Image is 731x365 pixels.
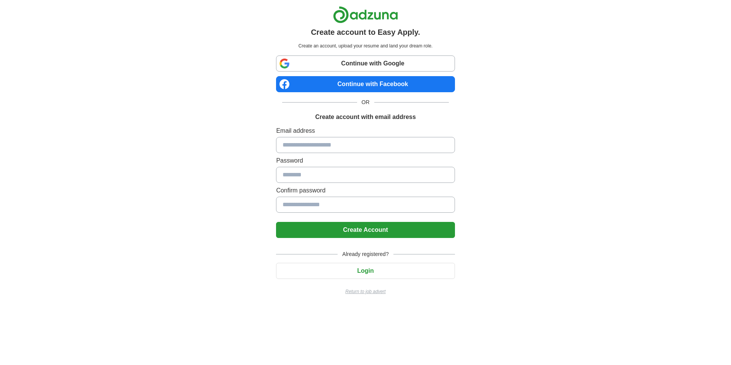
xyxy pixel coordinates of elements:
[276,267,455,274] a: Login
[278,42,453,49] p: Create an account, upload your resume and land your dream role.
[276,222,455,238] button: Create Account
[276,55,455,72] a: Continue with Google
[338,250,393,258] span: Already registered?
[276,186,455,195] label: Confirm password
[357,98,374,106] span: OR
[333,6,398,23] img: Adzuna logo
[315,112,416,122] h1: Create account with email address
[276,156,455,165] label: Password
[276,288,455,295] a: Return to job advert
[276,263,455,279] button: Login
[311,26,420,38] h1: Create account to Easy Apply.
[276,76,455,92] a: Continue with Facebook
[276,126,455,135] label: Email address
